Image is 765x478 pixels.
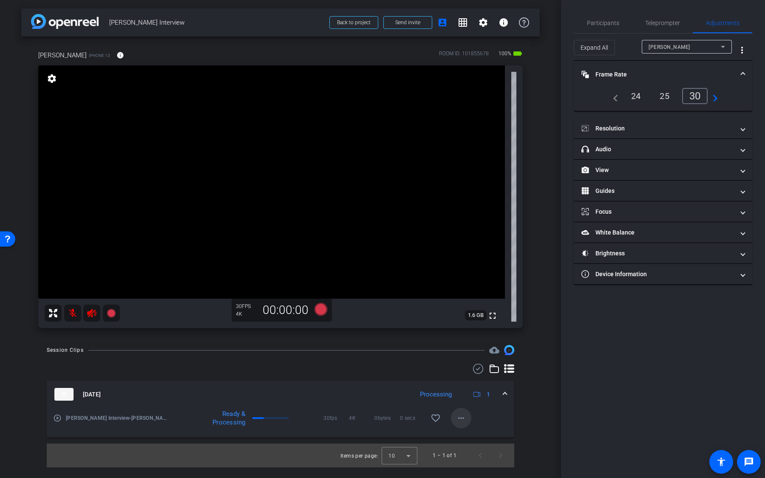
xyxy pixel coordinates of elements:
div: 00:00:00 [257,303,314,317]
span: 100% [497,47,513,60]
div: Ready & Processing [204,410,249,427]
button: Next page [490,445,511,466]
mat-icon: accessibility [716,457,726,467]
mat-icon: more_vert [737,45,747,55]
mat-icon: grid_on [458,17,468,28]
mat-icon: cloud_upload [489,345,499,355]
mat-expansion-panel-header: Brightness [574,243,752,263]
img: app-logo [31,14,99,29]
button: Expand All [574,40,615,55]
img: Session clips [504,345,514,355]
span: iPhone 13 [89,52,110,59]
span: Expand All [581,40,608,56]
button: Send invite [383,16,432,29]
div: 30 [682,88,708,104]
div: 1 – 1 of 1 [433,451,456,460]
mat-panel-title: Frame Rate [581,70,734,79]
span: [PERSON_NAME] [649,44,690,50]
div: 25 [653,89,676,103]
mat-panel-title: White Balance [581,228,734,237]
span: 1.6 GB [465,310,487,320]
span: Teleprompter [645,20,680,26]
div: Session Clips [47,346,84,354]
mat-icon: play_circle_outline [53,414,62,422]
div: thumb-nail[DATE]Processing1 [47,408,514,437]
span: 30fps [323,414,349,422]
span: [PERSON_NAME] [38,51,87,60]
button: Back to project [329,16,378,29]
mat-panel-title: Device Information [581,270,734,279]
mat-icon: navigate_next [708,91,718,101]
mat-icon: settings [46,74,58,84]
mat-icon: account_box [437,17,448,28]
button: More Options for Adjustments Panel [732,40,752,60]
mat-icon: fullscreen [487,311,498,321]
div: 24 [625,89,647,103]
mat-icon: navigate_before [608,91,618,101]
div: ROOM ID: 101855678 [439,50,489,62]
mat-expansion-panel-header: Audio [574,139,752,159]
mat-icon: battery_std [513,48,523,59]
mat-expansion-panel-header: Frame Rate [574,61,752,88]
mat-expansion-panel-header: Resolution [574,118,752,139]
span: 1 [487,390,490,399]
span: [PERSON_NAME] Interview [109,14,324,31]
span: Adjustments [706,20,739,26]
div: Processing [416,390,456,399]
mat-expansion-panel-header: View [574,160,752,180]
div: Items per page: [340,452,378,460]
mat-panel-title: Audio [581,145,734,154]
span: Back to project [337,20,371,25]
mat-icon: more_horiz [456,413,466,423]
span: 0bytes [374,414,400,422]
span: 4K [349,414,374,422]
mat-panel-title: Focus [581,207,734,216]
mat-panel-title: View [581,166,734,175]
mat-icon: settings [478,17,488,28]
div: Frame Rate [574,88,752,111]
span: Participants [587,20,619,26]
mat-icon: favorite_border [431,413,441,423]
span: Destinations for your clips [489,345,499,355]
mat-expansion-panel-header: thumb-nail[DATE]Processing1 [47,381,514,408]
mat-expansion-panel-header: Device Information [574,264,752,284]
mat-icon: message [744,457,754,467]
span: 0 secs [400,414,425,422]
div: 30 [236,303,257,310]
span: [PERSON_NAME] Interview-[PERSON_NAME] Interview-[PERSON_NAME]-2025-10-10-09-18-14-378-0 [66,414,171,422]
span: [DATE] [83,390,101,399]
mat-panel-title: Resolution [581,124,734,133]
mat-icon: info [499,17,509,28]
mat-expansion-panel-header: Focus [574,201,752,222]
mat-icon: info [116,51,124,59]
span: FPS [242,303,251,309]
span: Send invite [395,19,420,26]
img: thumb-nail [54,388,74,401]
mat-panel-title: Brightness [581,249,734,258]
div: 4K [236,311,257,317]
button: Previous page [470,445,490,466]
mat-panel-title: Guides [581,187,734,195]
mat-expansion-panel-header: White Balance [574,222,752,243]
mat-expansion-panel-header: Guides [574,181,752,201]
